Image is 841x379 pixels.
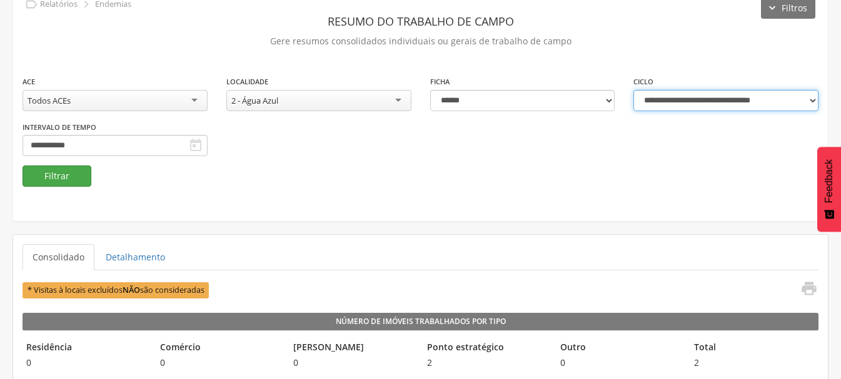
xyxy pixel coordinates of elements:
legend: [PERSON_NAME] [290,341,417,355]
a: Detalhamento [96,244,175,270]
span: * Visitas à locais excluídos são consideradas [23,282,209,298]
span: 2 [690,357,818,369]
i:  [800,280,818,297]
span: 0 [290,357,417,369]
i:  [188,138,203,153]
legend: Ponto estratégico [423,341,551,355]
button: Feedback - Mostrar pesquisa [817,147,841,232]
legend: Outro [556,341,684,355]
span: 0 [556,357,684,369]
div: 2 - Água Azul [231,95,278,106]
legend: Residência [23,341,150,355]
span: 0 [156,357,284,369]
label: Ficha [430,77,450,87]
legend: Total [690,341,818,355]
span: Feedback [823,159,835,203]
div: Todos ACEs [28,95,71,106]
label: Localidade [226,77,268,87]
legend: Comércio [156,341,284,355]
header: Resumo do Trabalho de Campo [23,10,818,32]
b: NÃO [123,285,140,295]
a:  [793,280,818,300]
button: Filtrar [23,165,91,187]
label: Ciclo [633,77,653,87]
a: Consolidado [23,244,94,270]
span: 0 [23,357,150,369]
label: Intervalo de Tempo [23,122,96,132]
legend: Número de Imóveis Trabalhados por Tipo [23,313,818,330]
p: Gere resumos consolidados individuais ou gerais de trabalho de campo [23,32,818,50]
label: ACE [23,77,35,87]
span: 2 [423,357,551,369]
